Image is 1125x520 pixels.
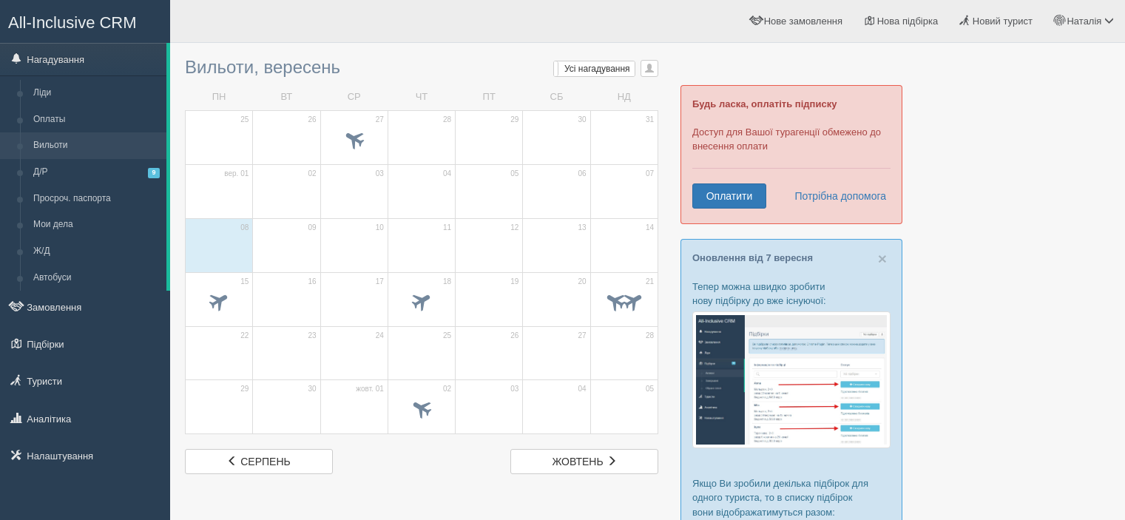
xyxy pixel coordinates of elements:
[240,456,290,467] span: серпень
[578,169,587,179] span: 06
[253,84,320,110] td: ВТ
[646,169,654,179] span: 07
[240,384,249,394] span: 29
[356,384,384,394] span: жовт. 01
[680,85,902,224] div: Доступ для Вашої турагенції обмежено до внесення оплати
[27,186,166,212] a: Просроч. паспорта
[692,280,891,308] p: Тепер можна швидко зробити нову підбірку до вже існуючої:
[308,169,316,179] span: 02
[148,168,160,178] span: 9
[443,169,451,179] span: 04
[646,277,654,287] span: 21
[443,223,451,233] span: 11
[308,331,316,341] span: 23
[388,84,455,110] td: ЧТ
[186,84,253,110] td: ПН
[510,331,518,341] span: 26
[443,277,451,287] span: 18
[510,223,518,233] span: 12
[692,311,891,448] img: %D0%BF%D1%96%D0%B4%D0%B1%D1%96%D1%80%D0%BA%D0%B0-%D1%82%D1%83%D1%80%D0%B8%D1%81%D1%82%D1%83-%D1%8...
[456,84,523,110] td: ПТ
[523,84,590,110] td: СБ
[646,384,654,394] span: 05
[578,331,587,341] span: 27
[510,449,658,474] a: жовтень
[240,331,249,341] span: 22
[878,251,887,266] button: Close
[443,384,451,394] span: 02
[320,84,388,110] td: СР
[578,277,587,287] span: 20
[578,115,587,125] span: 30
[308,115,316,125] span: 26
[376,223,384,233] span: 10
[240,223,249,233] span: 08
[27,238,166,265] a: Ж/Д
[564,64,630,74] span: Усі нагадування
[27,212,166,238] a: Мои дела
[224,169,249,179] span: вер. 01
[443,331,451,341] span: 25
[185,58,658,77] h3: Вильоти, вересень
[308,384,316,394] span: 30
[692,183,766,209] a: Оплатити
[646,223,654,233] span: 14
[27,107,166,133] a: Оплаты
[376,331,384,341] span: 24
[578,384,587,394] span: 04
[1,1,169,41] a: All-Inclusive CRM
[376,169,384,179] span: 03
[240,115,249,125] span: 25
[785,183,887,209] a: Потрібна допомога
[510,169,518,179] span: 05
[973,16,1033,27] span: Новий турист
[646,115,654,125] span: 31
[692,98,837,109] b: Будь ласка, оплатіть підписку
[877,16,939,27] span: Нова підбірка
[692,252,813,263] a: Оновлення від 7 вересня
[376,115,384,125] span: 27
[8,13,137,32] span: All-Inclusive CRM
[308,277,316,287] span: 16
[185,449,333,474] a: серпень
[27,159,166,186] a: Д/Р9
[553,456,604,467] span: жовтень
[878,250,887,267] span: ×
[1067,16,1101,27] span: Наталія
[764,16,842,27] span: Нове замовлення
[590,84,658,110] td: НД
[27,80,166,107] a: Ліди
[27,132,166,159] a: Вильоти
[308,223,316,233] span: 09
[510,277,518,287] span: 19
[510,115,518,125] span: 29
[376,277,384,287] span: 17
[578,223,587,233] span: 13
[692,476,891,519] p: Якщо Ви зробили декілька підбірок для одного туриста, то в списку підбірок вони відображатимуться...
[27,265,166,291] a: Автобуси
[646,331,654,341] span: 28
[510,384,518,394] span: 03
[443,115,451,125] span: 28
[240,277,249,287] span: 15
